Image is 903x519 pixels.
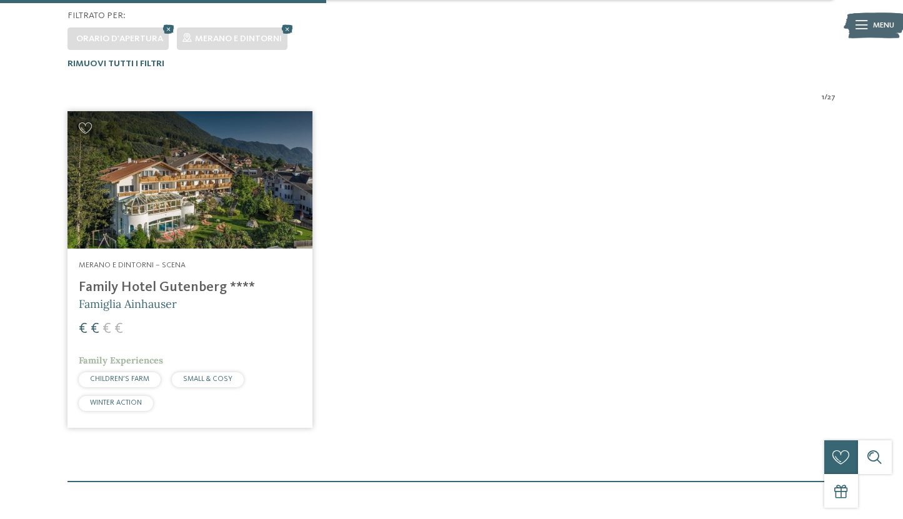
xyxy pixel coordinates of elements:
span: WINTER ACTION [90,399,142,407]
span: Rimuovi tutti i filtri [67,59,164,68]
span: Filtrato per: [67,11,126,20]
span: € [102,322,111,337]
span: Merano e dintorni [195,34,282,43]
span: Famiglia Ainhauser [79,297,177,311]
span: SMALL & COSY [183,375,232,383]
span: / [824,92,827,103]
span: Orario d'apertura [76,34,163,43]
span: € [91,322,99,337]
span: CHILDREN’S FARM [90,375,149,383]
span: 1 [822,92,824,103]
h4: Family Hotel Gutenberg **** [79,279,301,296]
img: Family Hotel Gutenberg **** [67,111,312,249]
span: Family Experiences [79,355,163,366]
span: € [114,322,123,337]
span: 27 [827,92,836,103]
span: Merano e dintorni – Scena [79,261,186,269]
a: Cercate un hotel per famiglie? Qui troverete solo i migliori! Merano e dintorni – Scena Family Ho... [67,111,312,428]
span: € [79,322,87,337]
